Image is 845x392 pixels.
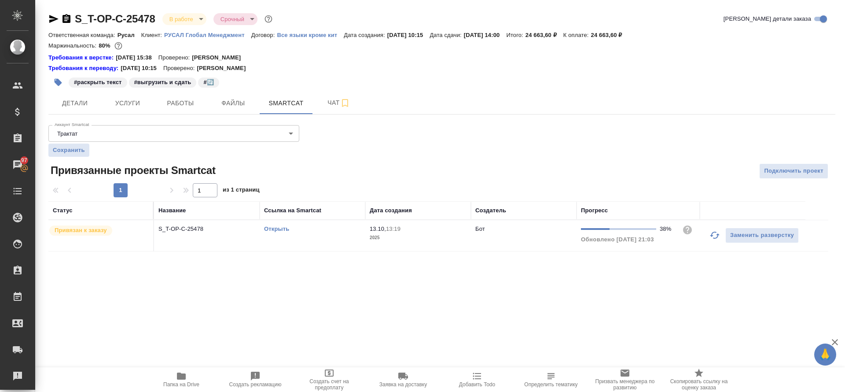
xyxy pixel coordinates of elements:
[340,98,350,108] svg: Подписаться
[277,31,344,38] a: Все языки кроме кит
[141,32,164,38] p: Клиент:
[581,206,608,215] div: Прогресс
[158,53,192,62] p: Проверено:
[506,32,525,38] p: Итого:
[48,125,299,142] div: Трактат
[159,98,202,109] span: Работы
[192,53,247,62] p: [PERSON_NAME]
[264,226,289,232] a: Открыть
[48,53,116,62] div: Нажми, чтобы открыть папку с инструкцией
[55,130,80,137] button: Трактат
[134,78,191,87] p: #выгрузить и сдать
[164,31,251,38] a: РУСАЛ Глобал Менеджмент
[163,64,197,73] p: Проверено:
[563,32,591,38] p: К оплате:
[370,226,386,232] p: 13.10,
[660,225,675,233] div: 38%
[48,64,121,73] div: Нажми, чтобы открыть папку с инструкцией
[370,206,412,215] div: Дата создания
[2,154,33,176] a: 97
[814,344,836,366] button: 🙏
[759,163,828,179] button: Подключить проект
[203,78,213,87] p: #🔄️
[48,64,121,73] a: Требования к переводу:
[116,53,158,62] p: [DATE] 15:38
[158,225,255,233] p: S_T-OP-C-25478
[725,228,799,243] button: Заменить разверстку
[164,32,251,38] p: РУСАЛ Глобал Менеджмент
[277,32,344,38] p: Все языки кроме кит
[167,15,196,23] button: В работе
[162,13,206,25] div: В работе
[68,78,128,85] span: раскрыть текст
[197,78,220,85] span: 🔄️
[48,14,59,24] button: Скопировать ссылку для ЯМессенджера
[48,42,99,49] p: Маржинальность:
[724,15,811,23] span: [PERSON_NAME] детали заказа
[370,233,467,242] p: 2025
[158,206,186,215] div: Название
[264,206,321,215] div: Ссылка на Smartcat
[128,78,198,85] span: выгрузить и сдать
[16,156,33,165] span: 97
[265,98,307,109] span: Smartcat
[197,64,252,73] p: [PERSON_NAME]
[74,78,122,87] p: #раскрыть текст
[318,97,360,108] span: Чат
[113,40,124,52] button: 4031.36 RUB;
[251,32,277,38] p: Договор:
[475,206,506,215] div: Создатель
[344,32,387,38] p: Дата создания:
[764,166,823,176] span: Подключить проект
[48,144,89,157] button: Сохранить
[818,345,833,364] span: 🙏
[107,98,149,109] span: Услуги
[475,226,485,232] p: Бот
[54,98,96,109] span: Детали
[48,163,216,178] span: Привязанные проекты Smartcat
[704,225,725,246] button: Обновить прогресс
[591,32,629,38] p: 24 663,60 ₽
[48,32,118,38] p: Ответственная команда:
[386,226,400,232] p: 13:19
[75,13,155,25] a: S_T-OP-C-25478
[99,42,112,49] p: 80%
[525,32,563,38] p: 24 663,60 ₽
[581,236,654,243] span: Обновлено [DATE] 21:03
[212,98,254,109] span: Файлы
[61,14,72,24] button: Скопировать ссылку
[730,230,794,240] span: Заменить разверстку
[218,15,247,23] button: Срочный
[213,13,257,25] div: В работе
[48,73,68,92] button: Добавить тэг
[223,185,260,197] span: из 1 страниц
[53,206,73,215] div: Статус
[118,32,141,38] p: Русал
[48,53,116,62] a: Требования к верстке:
[430,32,463,38] p: Дата сдачи:
[53,146,85,155] span: Сохранить
[464,32,507,38] p: [DATE] 14:00
[387,32,430,38] p: [DATE] 10:15
[121,64,163,73] p: [DATE] 10:15
[55,226,107,235] p: Привязан к заказу
[263,13,274,25] button: Доп статусы указывают на важность/срочность заказа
